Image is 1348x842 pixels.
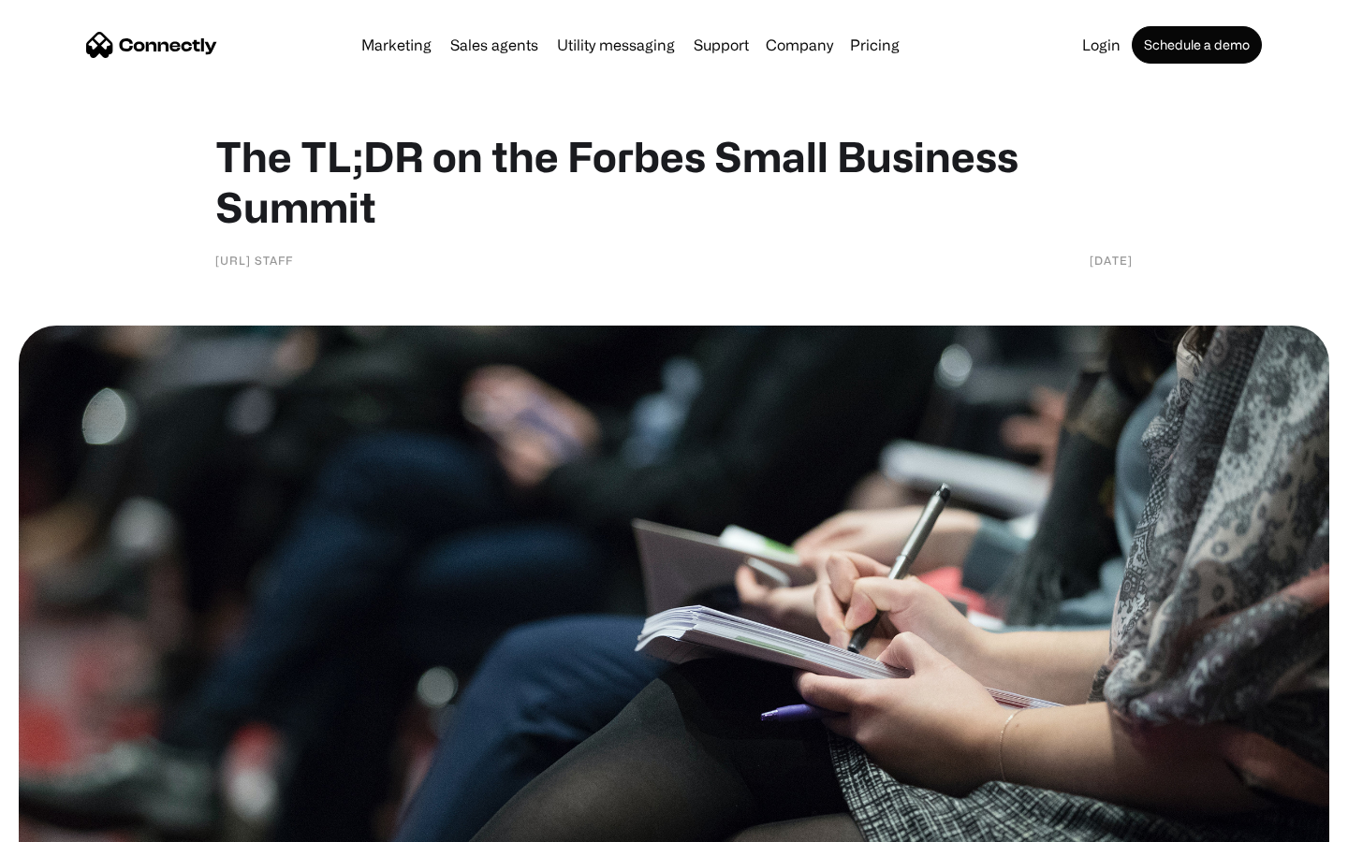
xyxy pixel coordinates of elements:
[19,809,112,835] aside: Language selected: English
[766,32,833,58] div: Company
[1132,26,1262,64] a: Schedule a demo
[443,37,546,52] a: Sales agents
[215,251,293,269] div: [URL] Staff
[842,37,907,52] a: Pricing
[86,31,217,59] a: home
[37,809,112,835] ul: Language list
[1075,37,1128,52] a: Login
[215,131,1133,232] h1: The TL;DR on the Forbes Small Business Summit
[760,32,839,58] div: Company
[549,37,682,52] a: Utility messaging
[1090,251,1133,269] div: [DATE]
[354,37,439,52] a: Marketing
[686,37,756,52] a: Support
